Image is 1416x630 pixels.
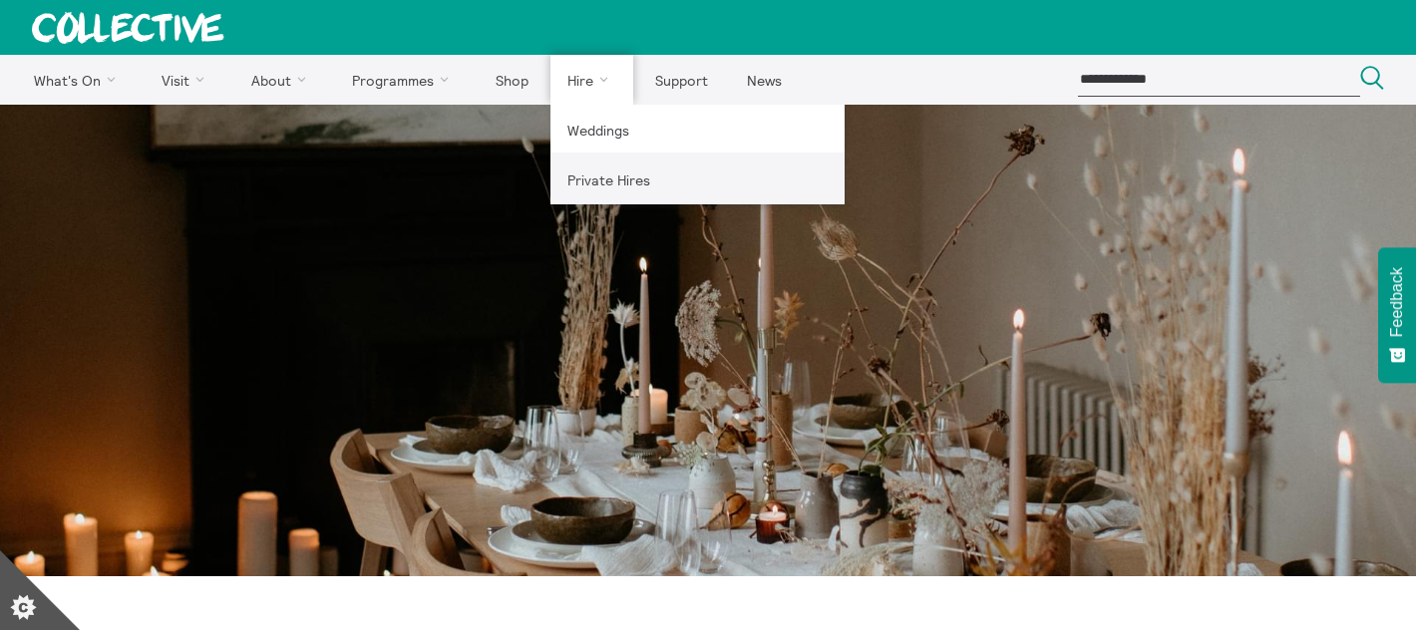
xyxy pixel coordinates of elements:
a: Private Hires [550,155,845,204]
a: About [233,55,331,105]
a: Support [637,55,725,105]
a: Visit [145,55,230,105]
a: Weddings [550,105,845,155]
a: Shop [478,55,545,105]
button: Feedback - Show survey [1378,247,1416,383]
a: News [729,55,799,105]
a: Programmes [335,55,475,105]
a: What's On [16,55,141,105]
a: Hire [550,55,634,105]
span: Feedback [1388,267,1406,337]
